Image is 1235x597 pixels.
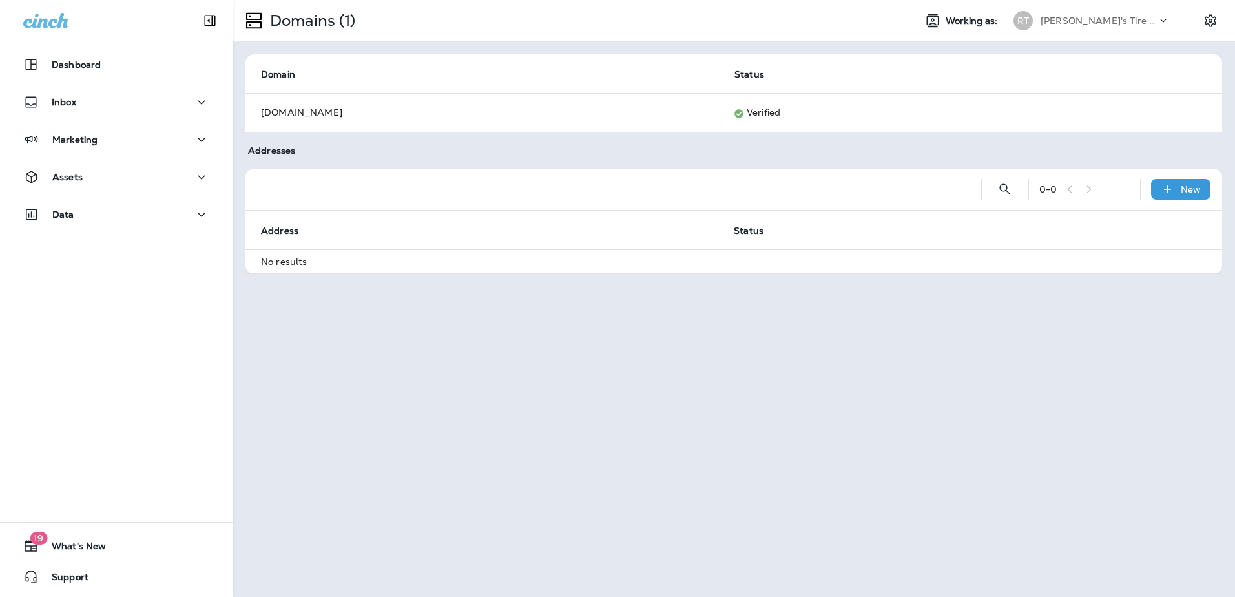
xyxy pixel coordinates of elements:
[13,89,220,115] button: Inbox
[245,249,1222,273] td: No results
[13,164,220,190] button: Assets
[13,52,220,78] button: Dashboard
[1013,11,1033,30] div: RT
[261,68,312,80] span: Domain
[734,68,781,80] span: Status
[248,145,295,156] span: Addresses
[734,225,780,236] span: Status
[39,541,106,556] span: What's New
[52,97,76,107] p: Inbox
[13,202,220,227] button: Data
[946,16,1001,26] span: Working as:
[265,11,356,30] p: Domains (1)
[52,172,83,182] p: Assets
[52,59,101,70] p: Dashboard
[13,127,220,152] button: Marketing
[1199,9,1222,32] button: Settings
[1041,16,1157,26] p: [PERSON_NAME]'s Tire Barn
[261,225,315,236] span: Address
[30,532,47,545] span: 19
[734,69,764,80] span: Status
[719,93,1191,132] td: Verified
[261,225,298,236] span: Address
[52,134,98,145] p: Marketing
[13,533,220,559] button: 19What's New
[13,564,220,590] button: Support
[992,176,1018,202] button: Search Addresses
[245,93,719,132] td: [DOMAIN_NAME]
[1181,184,1201,194] p: New
[52,209,74,220] p: Data
[734,225,763,236] span: Status
[1039,184,1057,194] div: 0 - 0
[39,572,88,587] span: Support
[261,69,295,80] span: Domain
[192,8,228,34] button: Collapse Sidebar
